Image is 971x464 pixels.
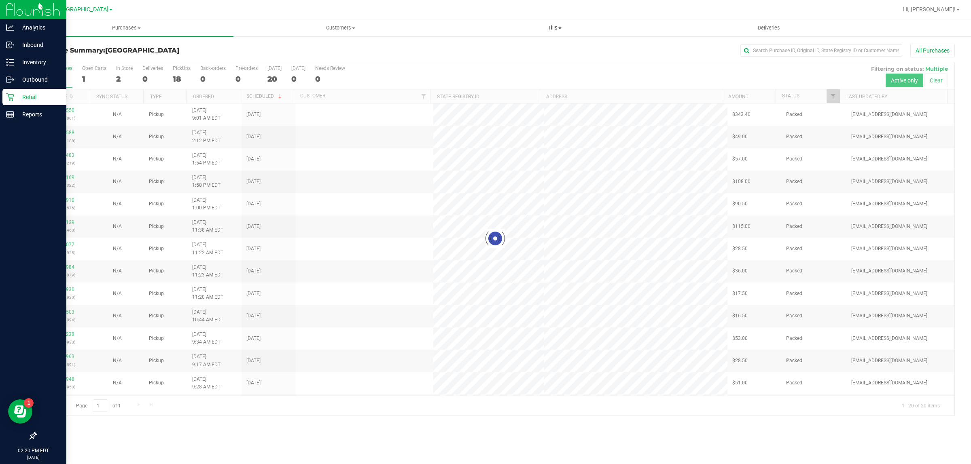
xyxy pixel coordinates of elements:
[14,110,63,119] p: Reports
[14,57,63,67] p: Inventory
[233,19,447,36] a: Customers
[234,24,447,32] span: Customers
[24,398,34,408] iframe: Resource center unread badge
[4,454,63,460] p: [DATE]
[747,24,791,32] span: Deliveries
[105,46,179,54] span: [GEOGRAPHIC_DATA]
[6,110,14,118] inline-svg: Reports
[14,40,63,50] p: Inbound
[447,19,661,36] a: Tills
[6,76,14,84] inline-svg: Outbound
[14,92,63,102] p: Retail
[6,41,14,49] inline-svg: Inbound
[14,23,63,32] p: Analytics
[8,399,32,424] iframe: Resource center
[14,75,63,84] p: Outbound
[903,6,956,13] span: Hi, [PERSON_NAME]!
[53,6,108,13] span: [GEOGRAPHIC_DATA]
[6,93,14,101] inline-svg: Retail
[19,19,233,36] a: Purchases
[4,447,63,454] p: 02:20 PM EDT
[448,24,661,32] span: Tills
[740,44,902,57] input: Search Purchase ID, Original ID, State Registry ID or Customer Name...
[662,19,876,36] a: Deliveries
[36,47,342,54] h3: Purchase Summary:
[6,23,14,32] inline-svg: Analytics
[19,24,233,32] span: Purchases
[6,58,14,66] inline-svg: Inventory
[910,44,955,57] button: All Purchases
